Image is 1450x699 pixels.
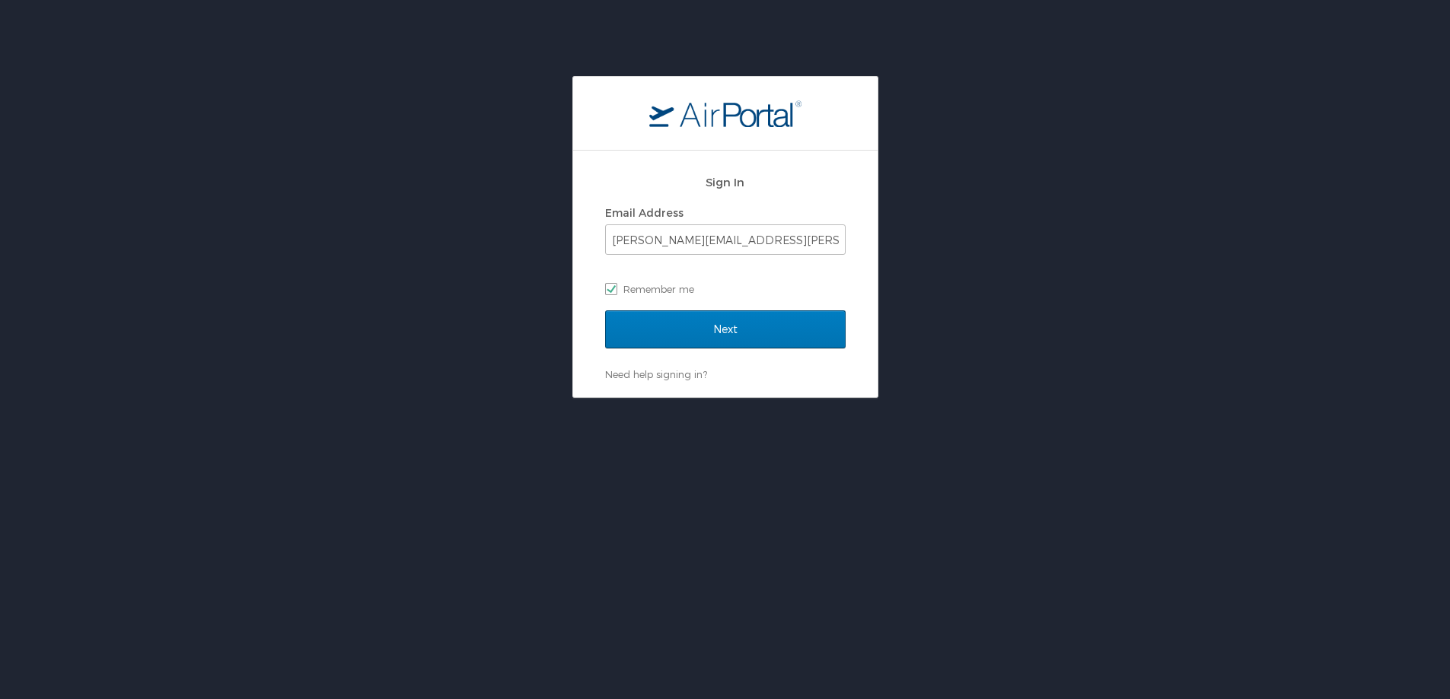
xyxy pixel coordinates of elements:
img: logo [649,100,801,127]
input: Next [605,310,846,348]
h2: Sign In [605,173,846,191]
label: Email Address [605,206,684,219]
label: Remember me [605,278,846,300]
a: Need help signing in? [605,368,707,380]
